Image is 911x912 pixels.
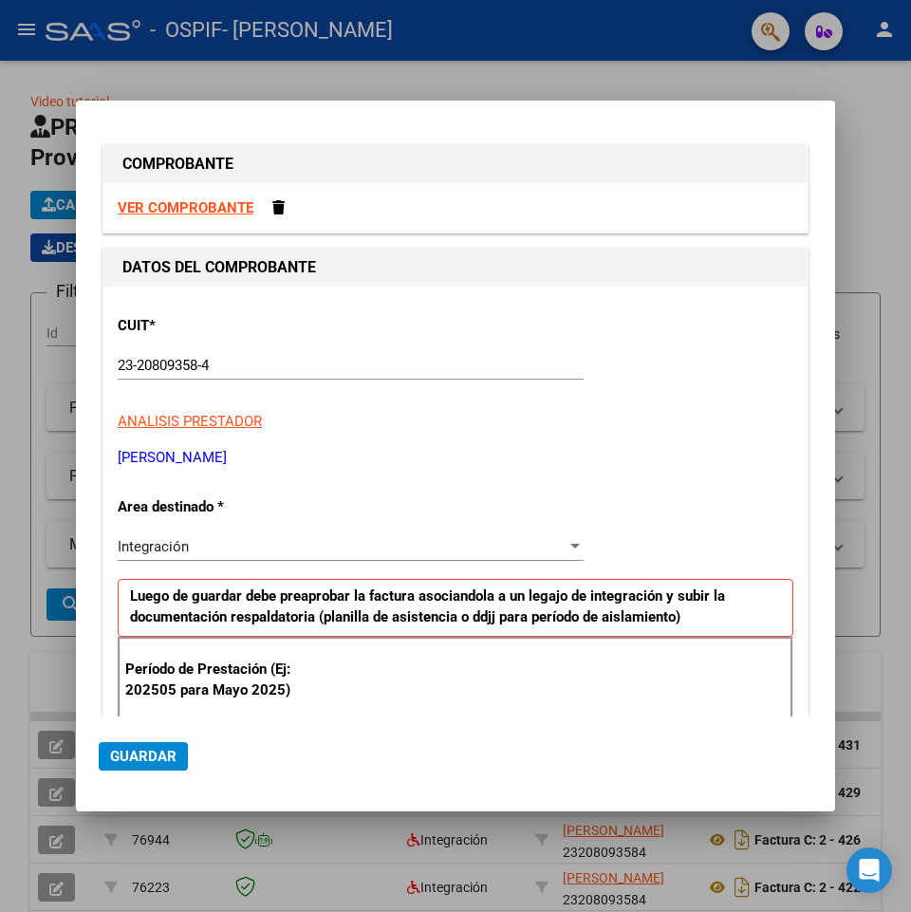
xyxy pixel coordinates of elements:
span: Guardar [110,748,177,765]
p: CUIT [118,315,321,337]
p: Período de Prestación (Ej: 202505 para Mayo 2025) [125,659,324,701]
strong: Luego de guardar debe preaprobar la factura asociandola a un legajo de integración y subir la doc... [130,587,725,626]
strong: COMPROBANTE [122,155,233,173]
button: Guardar [99,742,188,771]
a: VER COMPROBANTE [118,199,253,216]
div: Open Intercom Messenger [846,847,892,893]
span: Integración [118,538,189,555]
p: Area destinado * [118,496,321,518]
strong: DATOS DEL COMPROBANTE [122,258,316,276]
span: ANALISIS PRESTADOR [118,413,262,430]
p: [PERSON_NAME] [118,447,793,469]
